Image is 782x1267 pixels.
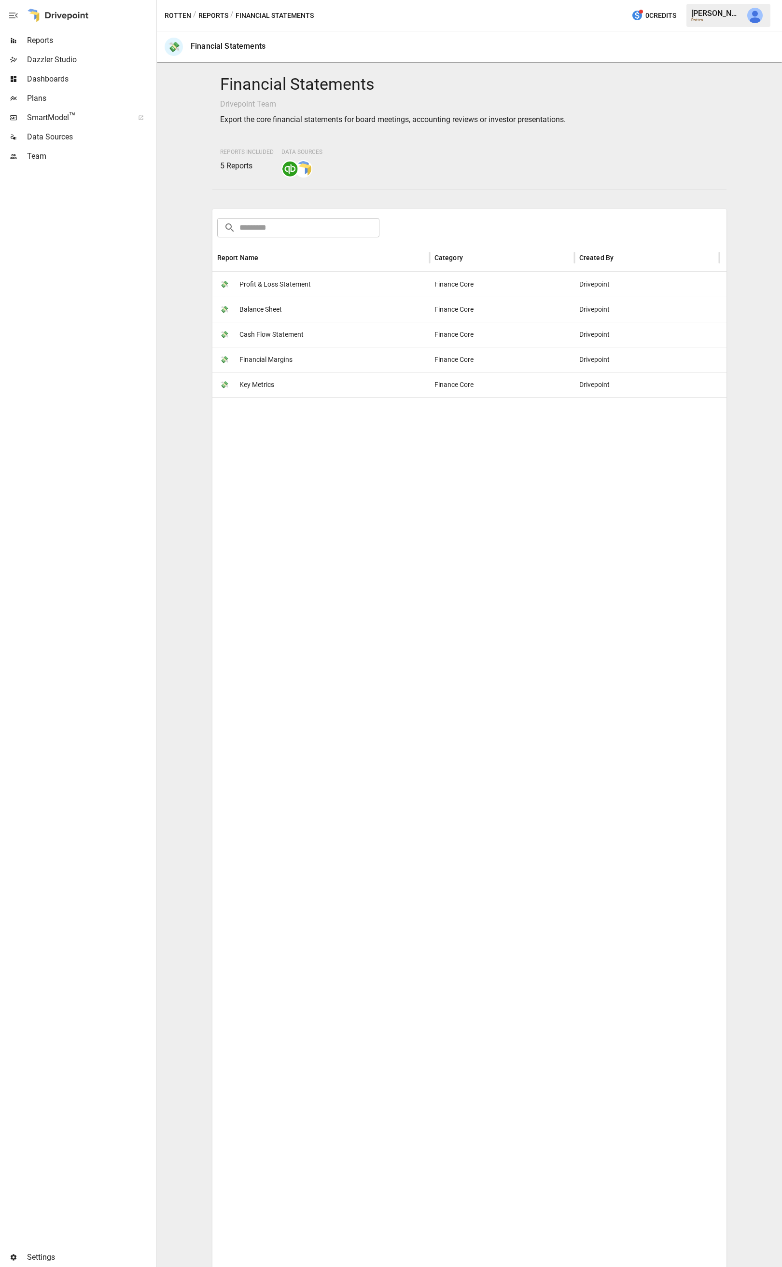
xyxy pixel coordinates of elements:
[281,149,322,155] span: Data Sources
[27,151,154,162] span: Team
[239,322,304,347] span: Cash Flow Statement
[165,38,183,56] div: 💸
[614,251,628,264] button: Sort
[464,251,477,264] button: Sort
[430,272,574,297] div: Finance Core
[430,372,574,397] div: Finance Core
[239,272,311,297] span: Profit & Loss Statement
[691,9,741,18] div: [PERSON_NAME]
[220,114,719,125] p: Export the core financial statements for board meetings, accounting reviews or investor presentat...
[741,2,768,29] button: Jack Barned
[27,131,154,143] span: Data Sources
[239,297,282,322] span: Balance Sheet
[574,347,719,372] div: Drivepoint
[220,98,719,110] p: Drivepoint Team
[239,347,293,372] span: Financial Margins
[230,10,234,22] div: /
[217,327,232,342] span: 💸
[239,372,274,397] span: Key Metrics
[217,302,232,317] span: 💸
[198,10,228,22] button: Reports
[645,10,676,22] span: 0 Credits
[430,347,574,372] div: Finance Core
[27,1252,154,1263] span: Settings
[27,73,154,85] span: Dashboards
[69,110,76,123] span: ™
[430,322,574,347] div: Finance Core
[259,251,273,264] button: Sort
[217,377,232,392] span: 💸
[430,297,574,322] div: Finance Core
[191,41,265,51] div: Financial Statements
[747,8,763,23] img: Jack Barned
[220,160,274,172] p: 5 Reports
[27,112,127,124] span: SmartModel
[27,54,154,66] span: Dazzler Studio
[628,7,680,25] button: 0Credits
[27,35,154,46] span: Reports
[220,149,274,155] span: Reports Included
[193,10,196,22] div: /
[220,74,719,95] h4: Financial Statements
[282,161,298,177] img: quickbooks
[574,322,719,347] div: Drivepoint
[579,254,614,262] div: Created By
[217,277,232,291] span: 💸
[574,272,719,297] div: Drivepoint
[691,18,741,22] div: Rotten
[434,254,463,262] div: Category
[27,93,154,104] span: Plans
[217,352,232,367] span: 💸
[574,297,719,322] div: Drivepoint
[217,254,259,262] div: Report Name
[574,372,719,397] div: Drivepoint
[296,161,311,177] img: smart model
[165,10,191,22] button: Rotten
